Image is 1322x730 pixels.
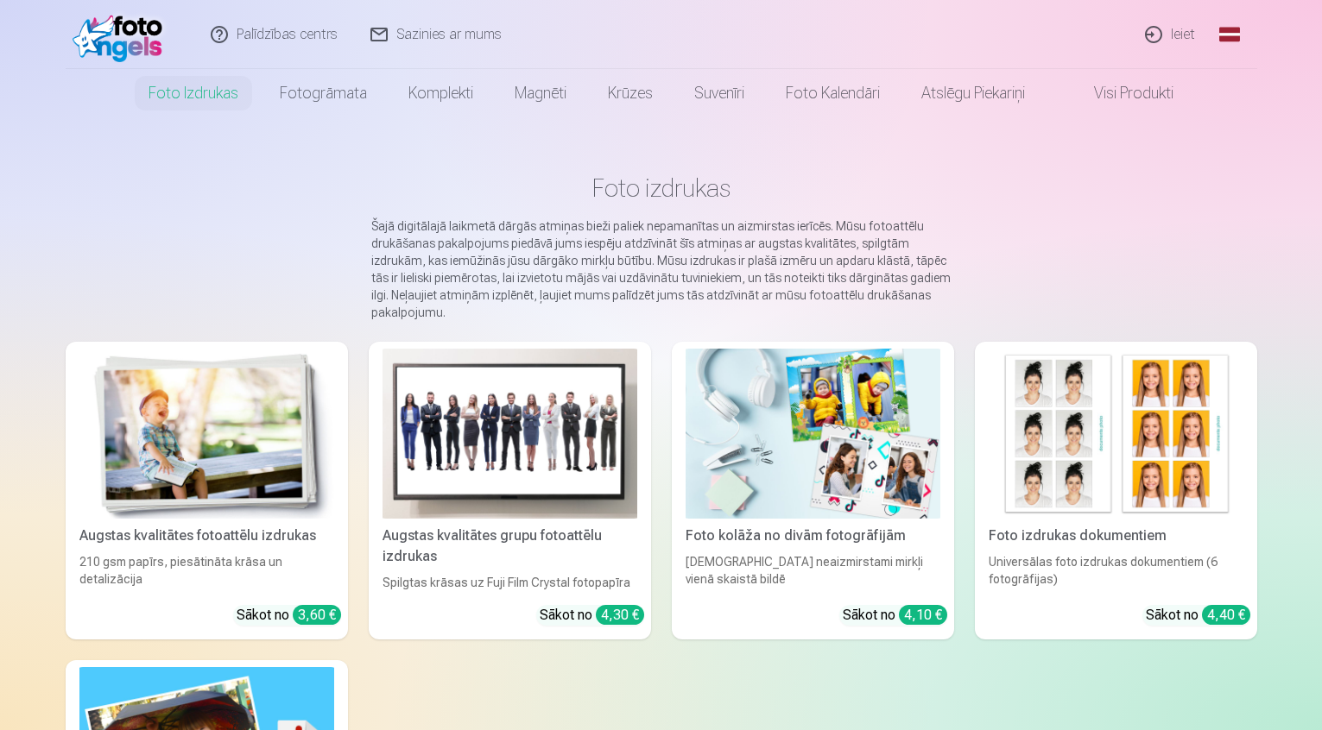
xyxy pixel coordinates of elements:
div: Augstas kvalitātes fotoattēlu izdrukas [73,525,341,546]
a: Visi produkti [1046,69,1194,117]
div: Sākot no [237,605,341,626]
a: Suvenīri [674,69,765,117]
div: Sākot no [540,605,644,626]
div: Foto izdrukas dokumentiem [982,525,1250,546]
a: Foto kolāža no divām fotogrāfijāmFoto kolāža no divām fotogrāfijām[DEMOGRAPHIC_DATA] neaizmirstam... [672,342,954,639]
a: Magnēti [494,69,587,117]
div: 210 gsm papīrs, piesātināta krāsa un detalizācija [73,553,341,591]
a: Foto izdrukas dokumentiemFoto izdrukas dokumentiemUniversālas foto izdrukas dokumentiem (6 fotogr... [975,342,1257,639]
img: Foto kolāža no divām fotogrāfijām [686,349,940,519]
div: 4,30 € [596,605,644,625]
div: [DEMOGRAPHIC_DATA] neaizmirstami mirkļi vienā skaistā bildē [679,553,947,591]
div: 4,10 € [899,605,947,625]
div: Universālas foto izdrukas dokumentiem (6 fotogrāfijas) [982,553,1250,591]
div: 4,40 € [1202,605,1250,625]
img: Augstas kvalitātes grupu fotoattēlu izdrukas [383,349,637,519]
img: Foto izdrukas dokumentiem [989,349,1243,519]
a: Atslēgu piekariņi [901,69,1046,117]
a: Foto kalendāri [765,69,901,117]
div: Sākot no [1146,605,1250,626]
a: Augstas kvalitātes grupu fotoattēlu izdrukasAugstas kvalitātes grupu fotoattēlu izdrukasSpilgtas ... [369,342,651,639]
div: Foto kolāža no divām fotogrāfijām [679,525,947,546]
div: Augstas kvalitātes grupu fotoattēlu izdrukas [376,525,644,567]
h1: Foto izdrukas [79,173,1243,204]
div: 3,60 € [293,605,341,625]
img: /fa1 [73,7,172,62]
a: Augstas kvalitātes fotoattēlu izdrukasAugstas kvalitātes fotoattēlu izdrukas210 gsm papīrs, piesā... [66,342,348,639]
a: Foto izdrukas [128,69,259,117]
img: Augstas kvalitātes fotoattēlu izdrukas [79,349,334,519]
div: Spilgtas krāsas uz Fuji Film Crystal fotopapīra [376,574,644,591]
p: Šajā digitālajā laikmetā dārgās atmiņas bieži paliek nepamanītas un aizmirstas ierīcēs. Mūsu foto... [371,217,952,321]
a: Krūzes [587,69,674,117]
a: Komplekti [388,69,494,117]
div: Sākot no [843,605,947,626]
a: Fotogrāmata [259,69,388,117]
